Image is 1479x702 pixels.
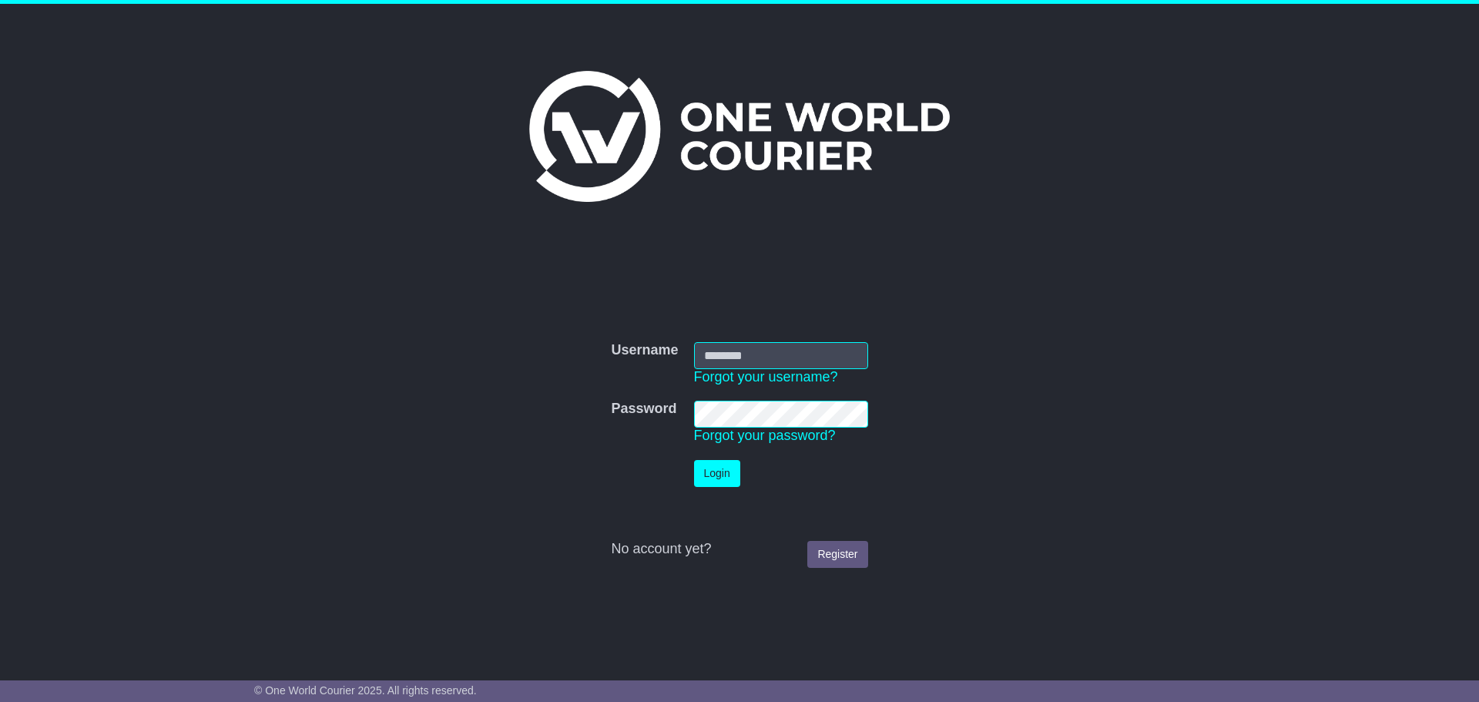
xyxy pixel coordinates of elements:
a: Forgot your password? [694,428,836,443]
a: Register [807,541,867,568]
span: © One World Courier 2025. All rights reserved. [254,684,477,697]
label: Username [611,342,678,359]
img: One World [529,71,950,202]
div: No account yet? [611,541,867,558]
label: Password [611,401,676,418]
button: Login [694,460,740,487]
a: Forgot your username? [694,369,838,385]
